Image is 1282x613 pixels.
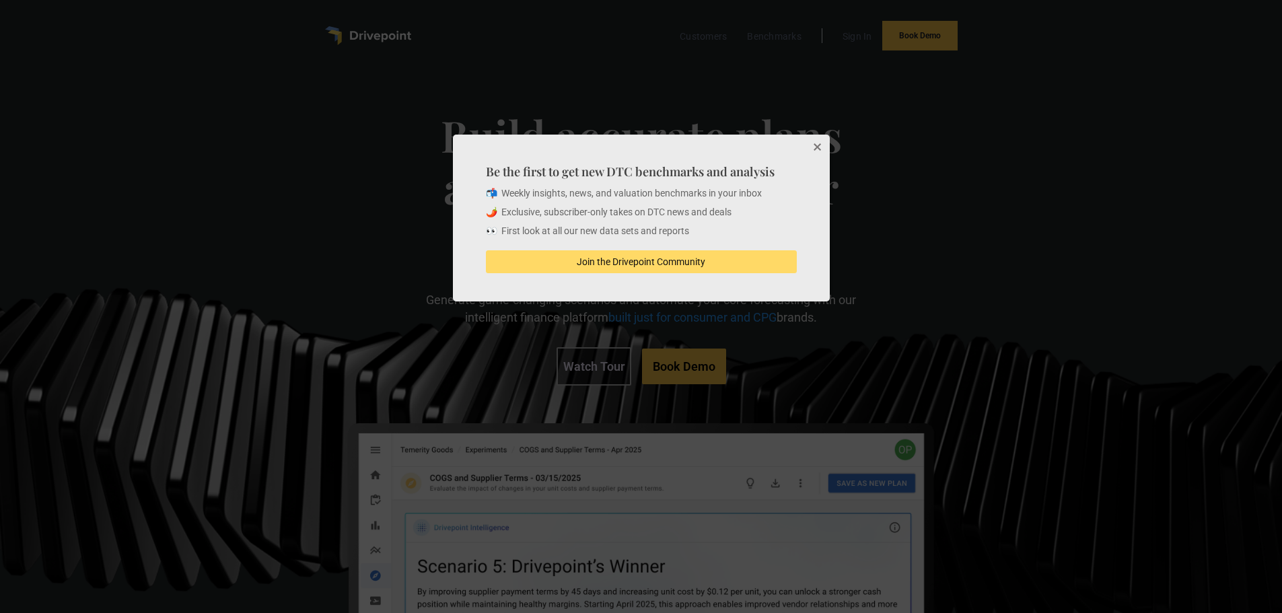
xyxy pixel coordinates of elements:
p: 📬 Weekly insights, news, and valuation benchmarks in your inbox [486,187,797,201]
button: Join the Drivepoint Community [486,250,797,273]
button: Close [803,135,830,161]
iframe: profile [5,20,210,123]
p: 👀 First look at all our new data sets and reports [486,225,797,238]
div: Be the first to get new DTC benchmarks and analysis [453,135,830,301]
p: 🌶️ Exclusive, subscriber-only takes on DTC news and deals [486,206,797,219]
h4: Be the first to get new DTC benchmarks and analysis [486,163,797,180]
